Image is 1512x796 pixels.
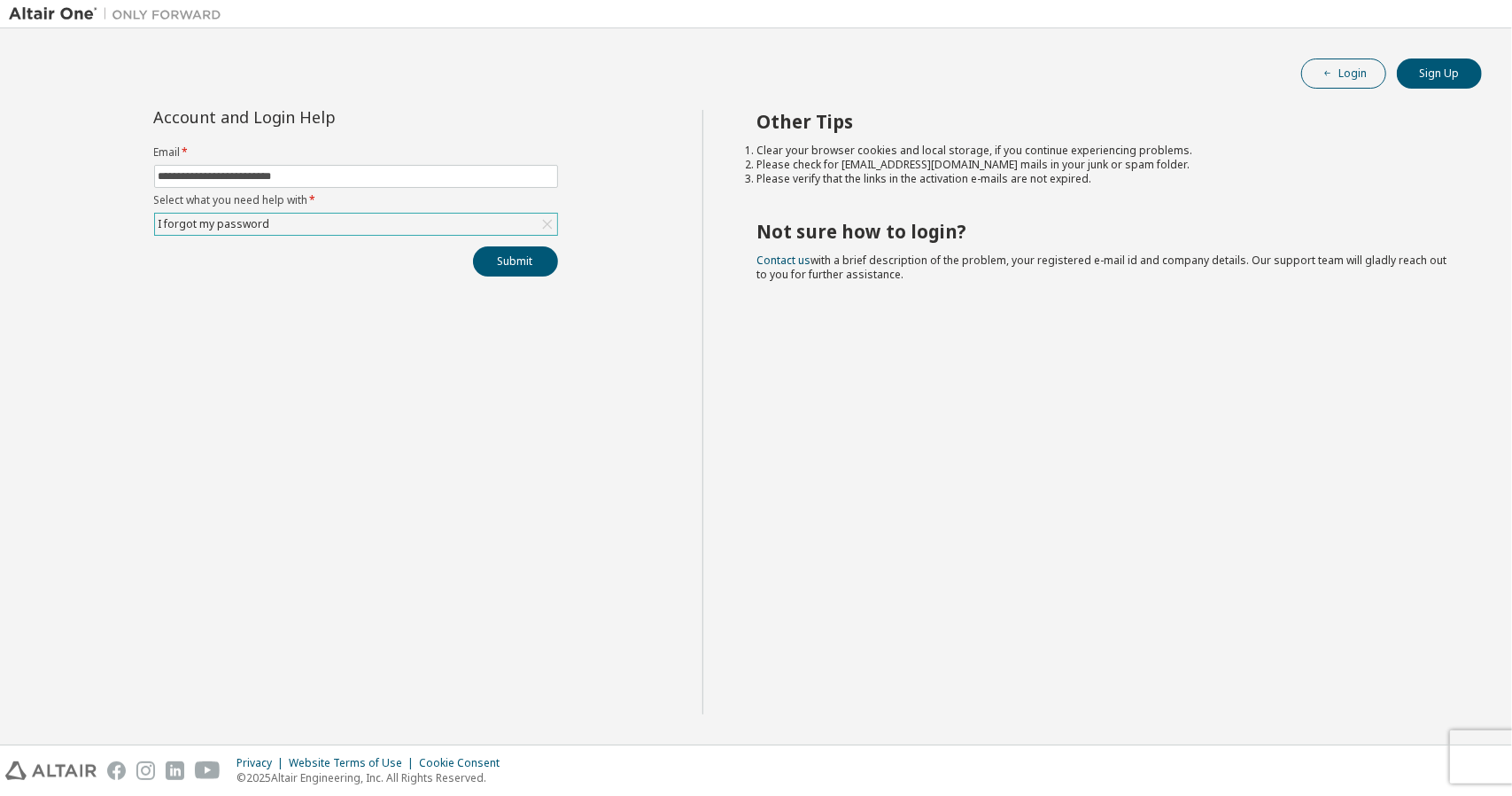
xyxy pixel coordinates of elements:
img: linkedin.svg [166,761,184,780]
div: Website Terms of Use [289,756,419,770]
img: altair_logo.svg [5,761,97,780]
img: youtube.svg [195,761,221,780]
li: Please verify that the links in the activation e-mails are not expired. [756,172,1450,186]
p: © 2025 Altair Engineering, Inc. All Rights Reserved. [236,770,510,785]
button: Submit [473,246,558,277]
div: Cookie Consent [419,756,510,770]
button: Sign Up [1397,59,1482,89]
li: Please check for [EMAIL_ADDRESS][DOMAIN_NAME] mails in your junk or spam folder. [756,158,1450,172]
h2: Other Tips [756,110,1450,133]
h2: Not sure how to login? [756,220,1450,243]
label: Email [154,145,558,160]
button: Login [1301,59,1386,89]
img: instagram.svg [136,761,155,780]
img: facebook.svg [107,761,126,780]
span: with a brief description of the problem, your registered e-mail id and company details. Our suppo... [756,253,1446,282]
div: Account and Login Help [154,110,477,124]
a: Contact us [756,253,810,268]
img: Altair One [9,5,230,23]
li: Clear your browser cookies and local storage, if you continue experiencing problems. [756,144,1450,158]
label: Select what you need help with [154,193,558,207]
div: Privacy [236,756,289,770]
div: I forgot my password [156,215,273,234]
div: I forgot my password [155,214,557,235]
